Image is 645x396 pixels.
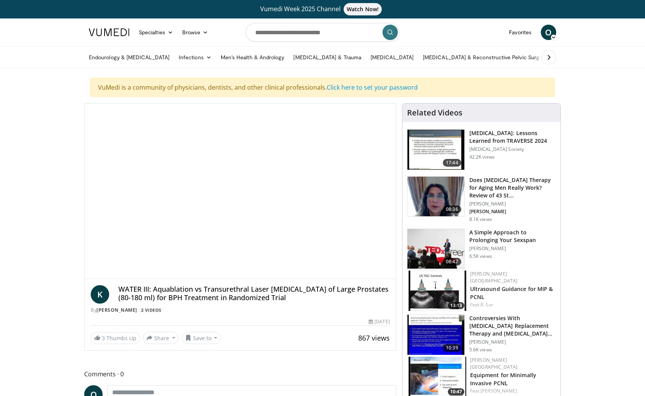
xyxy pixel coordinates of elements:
a: Click here to set your password [327,83,418,92]
p: [PERSON_NAME] [469,339,556,345]
a: 17:44 [MEDICAL_DATA]: Lessons Learned from TRAVERSE 2024 [MEDICAL_DATA] Society 42.2K views [407,129,556,170]
a: R. Sur [480,301,493,308]
span: 3 [102,334,105,342]
p: 42.2K views [469,154,495,160]
a: Favorites [504,25,536,40]
img: c4bd4661-e278-4c34-863c-57c104f39734.150x105_q85_crop-smart_upscale.jpg [407,229,464,269]
a: K [91,285,109,304]
h3: Controversies With [MEDICAL_DATA] Replacement Therapy and [MEDICAL_DATA] Can… [469,314,556,338]
h3: Does [MEDICAL_DATA] Therapy for Aging Men Really Work? Review of 43 St… [469,176,556,199]
a: [PERSON_NAME] [GEOGRAPHIC_DATA] [470,271,518,284]
span: 10:39 [443,344,461,352]
a: Specialties [134,25,178,40]
p: [PERSON_NAME] [469,209,556,215]
img: 1317c62a-2f0d-4360-bee0-b1bff80fed3c.150x105_q85_crop-smart_upscale.jpg [407,130,464,170]
img: VuMedi Logo [89,28,130,36]
a: Browse [178,25,213,40]
span: Watch Now! [344,3,382,15]
span: 08:47 [443,258,461,266]
h4: Related Videos [407,108,462,117]
div: Feat. [470,301,554,308]
a: [PERSON_NAME] [480,388,517,394]
a: 10:39 Controversies With [MEDICAL_DATA] Replacement Therapy and [MEDICAL_DATA] Can… [PERSON_NAME]... [407,314,556,355]
img: 418933e4-fe1c-4c2e-be56-3ce3ec8efa3b.150x105_q85_crop-smart_upscale.jpg [407,315,464,355]
a: 3 Thumbs Up [91,332,140,344]
a: [MEDICAL_DATA] [366,50,418,65]
p: [MEDICAL_DATA] Society [469,146,556,152]
p: 5.6K views [469,347,492,353]
h4: WATER III: Aquablation vs Transurethral Laser [MEDICAL_DATA] of Large Prostates (80-180 ml) for B... [118,285,390,302]
h3: [MEDICAL_DATA]: Lessons Learned from TRAVERSE 2024 [469,129,556,145]
a: [PERSON_NAME] [96,307,137,313]
div: [DATE] [369,318,389,325]
p: [PERSON_NAME] [469,246,556,252]
div: Feat. [470,388,554,394]
img: 4d4bce34-7cbb-4531-8d0c-5308a71d9d6c.150x105_q85_crop-smart_upscale.jpg [407,177,464,217]
p: [PERSON_NAME] [469,201,556,207]
p: 8.1K views [469,216,492,222]
a: Equipment for Minimally Invasive PCNL [470,371,536,387]
span: 13:13 [448,302,464,309]
a: 08:47 A Simple Approach to Prolonging Your Sexspan [PERSON_NAME] 6.5K views [407,229,556,269]
a: [MEDICAL_DATA] & Trauma [289,50,366,65]
a: 2 Videos [138,307,164,314]
button: Share [143,332,179,344]
span: 867 views [358,333,390,343]
a: 13:13 [409,271,466,311]
img: ae74b246-eda0-4548-a041-8444a00e0b2d.150x105_q85_crop-smart_upscale.jpg [409,271,466,311]
span: 08:36 [443,206,461,213]
h3: A Simple Approach to Prolonging Your Sexspan [469,229,556,244]
a: Endourology & [MEDICAL_DATA] [84,50,174,65]
div: VuMedi is a community of physicians, dentists, and other clinical professionals. [90,78,555,97]
a: [MEDICAL_DATA] & Reconstructive Pelvic Surgery [418,50,552,65]
a: Ultrasound Guidance for MIP & PCNL [470,285,553,301]
a: 08:36 Does [MEDICAL_DATA] Therapy for Aging Men Really Work? Review of 43 St… [PERSON_NAME] [PERS... [407,176,556,222]
a: Men’s Health & Andrology [216,50,289,65]
button: Save to [182,332,221,344]
span: Comments 0 [84,369,396,379]
input: Search topics, interventions [246,23,399,42]
span: 10:47 [448,388,464,395]
p: 6.5K views [469,253,492,259]
a: [PERSON_NAME] [GEOGRAPHIC_DATA] [470,357,518,370]
div: By [91,307,390,314]
video-js: Video Player [85,104,396,279]
span: 17:44 [443,159,461,167]
a: O [541,25,556,40]
a: Vumedi Week 2025 ChannelWatch Now! [90,3,555,15]
a: Infections [174,50,216,65]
